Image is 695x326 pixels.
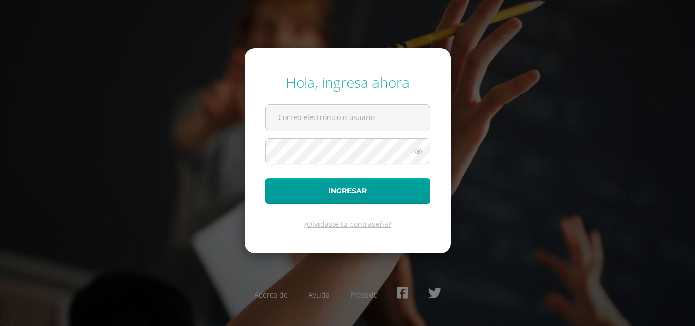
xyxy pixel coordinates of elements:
[308,290,330,300] a: Ayuda
[254,290,288,300] a: Acerca de
[265,178,430,204] button: Ingresar
[350,290,377,300] a: Presskit
[265,73,430,92] div: Hola, ingresa ahora
[266,105,430,130] input: Correo electrónico o usuario
[304,219,391,229] a: ¿Olvidaste tu contraseña?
